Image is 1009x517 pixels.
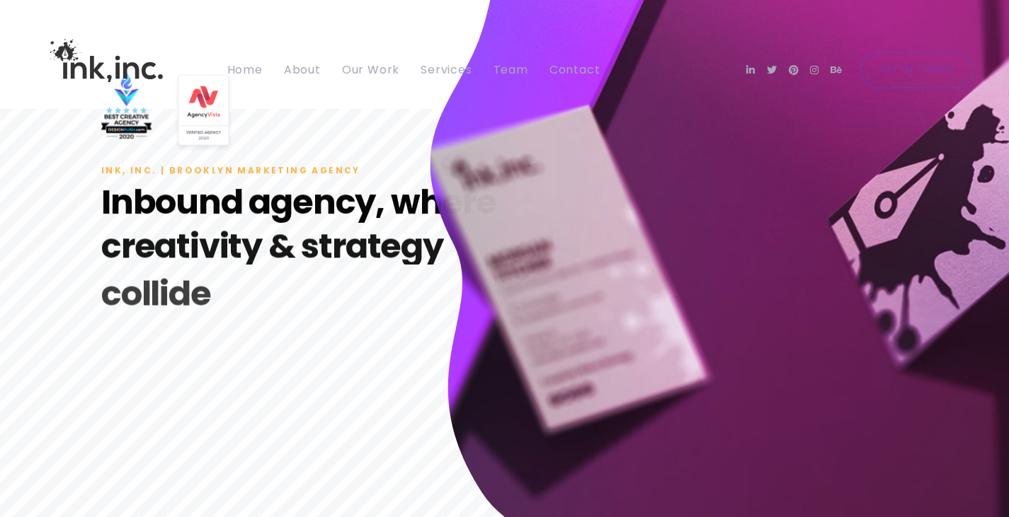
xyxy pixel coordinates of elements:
span: Get in Touch [878,62,954,78]
span: Team [494,62,528,78]
span: Inbound agency, where [101,179,496,226]
span: Contact [549,62,600,78]
span: Ink, Inc. | Brooklyn Marketing Agency [101,163,360,177]
span: collide [101,270,211,318]
img: Ink, Inc. | Marketing Agency [35,13,177,108]
span: Home [227,62,263,78]
a: Get in Touch [860,52,974,88]
span: creativity & strategy [101,223,443,270]
span: Our Work [342,62,399,78]
span: Services [421,62,472,78]
span: About [284,62,321,78]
